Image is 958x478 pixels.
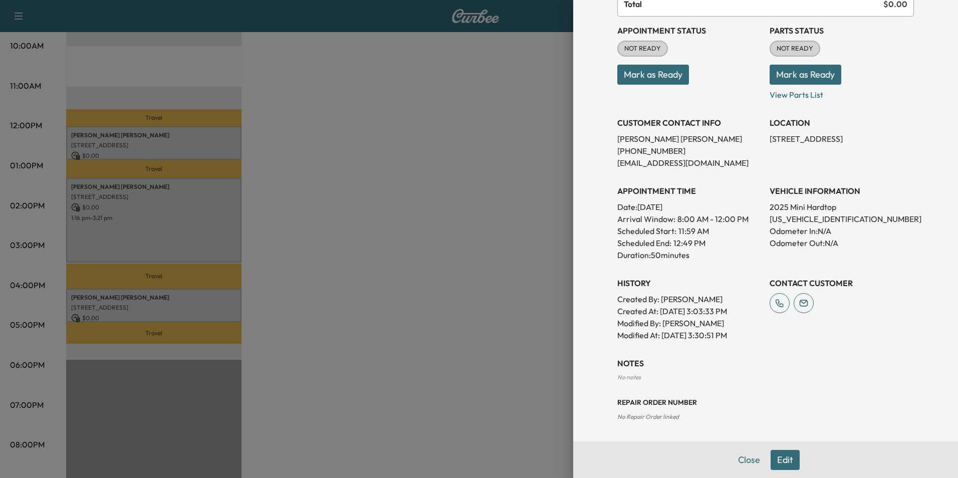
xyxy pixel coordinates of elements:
[617,117,762,129] h3: CUSTOMER CONTACT INFO
[617,413,679,420] span: No Repair Order linked
[617,133,762,145] p: [PERSON_NAME] [PERSON_NAME]
[617,277,762,289] h3: History
[617,237,671,249] p: Scheduled End:
[617,225,676,237] p: Scheduled Start:
[770,185,914,197] h3: VEHICLE INFORMATION
[617,25,762,37] h3: Appointment Status
[617,145,762,157] p: [PHONE_NUMBER]
[770,133,914,145] p: [STREET_ADDRESS]
[617,201,762,213] p: Date: [DATE]
[617,213,762,225] p: Arrival Window:
[770,225,914,237] p: Odometer In: N/A
[617,357,914,369] h3: NOTES
[770,25,914,37] h3: Parts Status
[617,317,762,329] p: Modified By : [PERSON_NAME]
[617,397,914,407] h3: Repair Order number
[617,305,762,317] p: Created At : [DATE] 3:03:33 PM
[617,329,762,341] p: Modified At : [DATE] 3:30:51 PM
[770,65,841,85] button: Mark as Ready
[617,373,914,381] div: No notes
[673,237,705,249] p: 12:49 PM
[678,225,709,237] p: 11:59 AM
[617,157,762,169] p: [EMAIL_ADDRESS][DOMAIN_NAME]
[677,213,749,225] span: 8:00 AM - 12:00 PM
[770,237,914,249] p: Odometer Out: N/A
[770,213,914,225] p: [US_VEHICLE_IDENTIFICATION_NUMBER]
[617,65,689,85] button: Mark as Ready
[617,249,762,261] p: Duration: 50 minutes
[617,293,762,305] p: Created By : [PERSON_NAME]
[617,185,762,197] h3: APPOINTMENT TIME
[771,450,800,470] button: Edit
[771,44,819,54] span: NOT READY
[770,117,914,129] h3: LOCATION
[732,450,767,470] button: Close
[770,201,914,213] p: 2025 Mini Hardtop
[770,277,914,289] h3: CONTACT CUSTOMER
[618,44,667,54] span: NOT READY
[770,85,914,101] p: View Parts List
